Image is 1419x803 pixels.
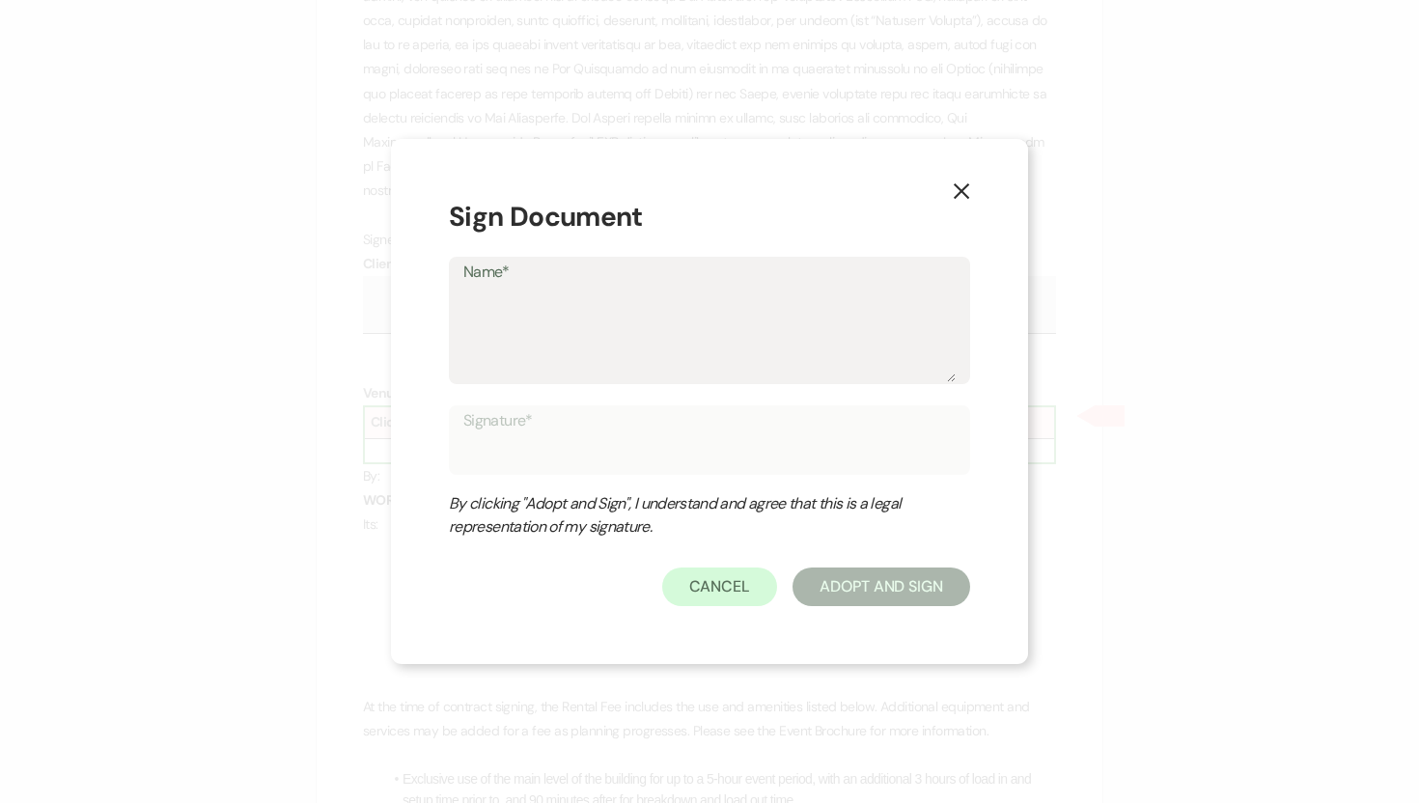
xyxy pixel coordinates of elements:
label: Signature* [463,407,956,435]
label: Name* [463,259,956,287]
h1: Sign Document [449,197,970,237]
div: By clicking "Adopt and Sign", I understand and agree that this is a legal representation of my si... [449,492,932,539]
button: Adopt And Sign [793,568,970,606]
button: Cancel [662,568,778,606]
